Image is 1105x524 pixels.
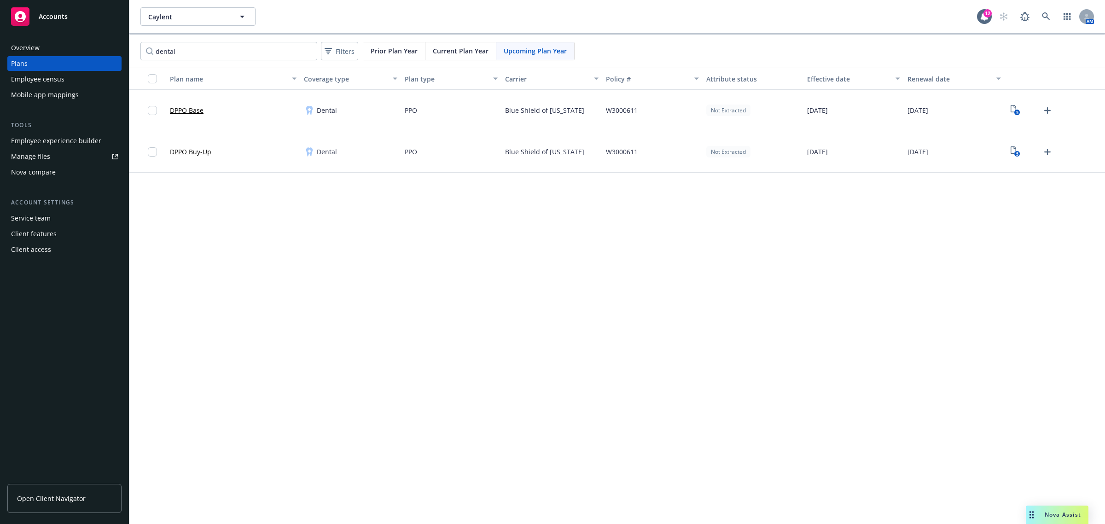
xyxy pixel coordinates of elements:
[501,68,602,90] button: Carrier
[807,74,890,84] div: Effective date
[1026,506,1088,524] button: Nova Assist
[405,74,488,84] div: Plan type
[1058,7,1076,26] a: Switch app
[148,106,157,115] input: Toggle Row Selected
[317,105,337,115] span: Dental
[706,105,750,116] div: Not Extracted
[7,211,122,226] a: Service team
[7,72,122,87] a: Employee census
[170,74,286,84] div: Plan name
[1008,103,1023,118] a: View Plan Documents
[1045,511,1081,518] span: Nova Assist
[907,105,928,115] span: [DATE]
[1037,7,1055,26] a: Search
[140,42,317,60] input: Search by name
[7,149,122,164] a: Manage files
[304,74,387,84] div: Coverage type
[11,134,101,148] div: Employee experience builder
[401,68,501,90] button: Plan type
[7,56,122,71] a: Plans
[11,72,64,87] div: Employee census
[1016,7,1034,26] a: Report a Bug
[706,146,750,157] div: Not Extracted
[602,68,703,90] button: Policy #
[371,46,418,56] span: Prior Plan Year
[907,147,928,157] span: [DATE]
[907,74,990,84] div: Renewal date
[148,74,157,83] input: Select all
[11,149,50,164] div: Manage files
[323,45,356,58] span: Filters
[706,74,799,84] div: Attribute status
[1016,151,1018,157] text: 5
[7,165,122,180] a: Nova compare
[807,105,828,115] span: [DATE]
[166,68,300,90] button: Plan name
[11,56,28,71] div: Plans
[7,41,122,55] a: Overview
[148,12,228,22] span: Caylent
[1008,145,1023,159] a: View Plan Documents
[170,147,211,157] a: DPPO Buy-Up
[7,198,122,207] div: Account settings
[7,134,122,148] a: Employee experience builder
[433,46,489,56] span: Current Plan Year
[405,105,417,115] span: PPO
[148,147,157,157] input: Toggle Row Selected
[904,68,1004,90] button: Renewal date
[39,13,68,20] span: Accounts
[1026,506,1037,524] div: Drag to move
[803,68,904,90] button: Effective date
[994,7,1013,26] a: Start snowing
[336,47,355,56] span: Filters
[1016,110,1018,116] text: 5
[505,147,584,157] span: Blue Shield of [US_STATE]
[505,74,588,84] div: Carrier
[11,227,57,241] div: Client features
[7,227,122,241] a: Client features
[405,147,417,157] span: PPO
[317,147,337,157] span: Dental
[606,105,638,115] span: W3000611
[140,7,256,26] button: Caylent
[807,147,828,157] span: [DATE]
[11,165,56,180] div: Nova compare
[983,9,992,17] div: 12
[11,211,51,226] div: Service team
[606,74,689,84] div: Policy #
[11,242,51,257] div: Client access
[1040,145,1055,159] a: Upload Plan Documents
[7,121,122,130] div: Tools
[321,42,358,60] button: Filters
[7,242,122,257] a: Client access
[7,4,122,29] a: Accounts
[11,41,40,55] div: Overview
[703,68,803,90] button: Attribute status
[11,87,79,102] div: Mobile app mappings
[7,87,122,102] a: Mobile app mappings
[505,105,584,115] span: Blue Shield of [US_STATE]
[170,105,204,115] a: DPPO Base
[504,46,567,56] span: Upcoming Plan Year
[300,68,401,90] button: Coverage type
[17,494,86,503] span: Open Client Navigator
[606,147,638,157] span: W3000611
[1040,103,1055,118] a: Upload Plan Documents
